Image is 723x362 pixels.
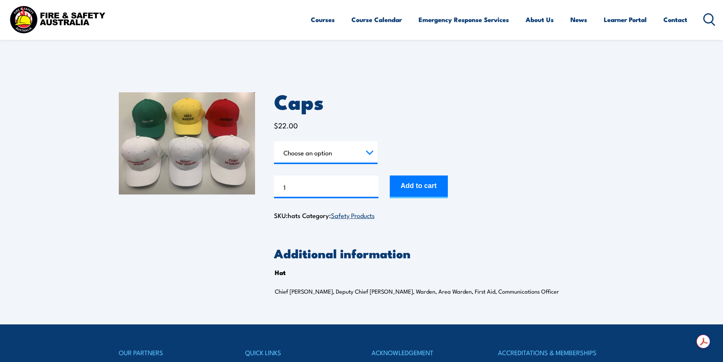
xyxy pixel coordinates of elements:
p: Chief [PERSON_NAME], Deputy Chief [PERSON_NAME], Warden, Area Warden, First Aid, Communications O... [275,288,578,295]
a: Course Calendar [351,9,402,30]
h4: ACKNOWLEDGEMENT [372,347,478,358]
h4: OUR PARTNERS [119,347,225,358]
span: hats [288,210,300,220]
span: Category: [302,210,375,220]
bdi: 22.00 [274,120,298,130]
h4: QUICK LINKS [245,347,351,358]
img: Caps [119,92,255,194]
a: Contact [663,9,687,30]
span: SKU: [274,210,300,220]
span: $ [274,120,278,130]
a: Emergency Response Services [419,9,509,30]
input: Product quantity [274,175,378,198]
h4: ACCREDITATIONS & MEMBERSHIPS [498,347,604,358]
a: Courses [311,9,335,30]
a: News [570,9,587,30]
h1: Caps [274,92,605,110]
a: Safety Products [331,210,375,220]
button: Add to cart [390,175,448,198]
h2: Additional information [274,248,605,258]
a: About Us [526,9,554,30]
a: Learner Portal [604,9,647,30]
th: Hat [275,267,286,278]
